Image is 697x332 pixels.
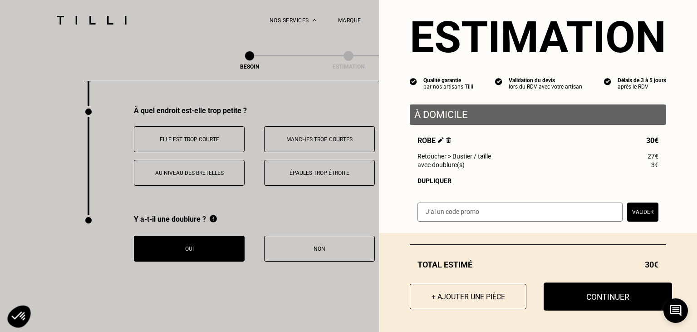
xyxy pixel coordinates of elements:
div: Dupliquer [417,177,658,184]
div: Délais de 3 à 5 jours [618,77,666,84]
span: Robe [417,136,451,145]
img: icon list info [410,77,417,85]
p: À domicile [414,109,662,120]
div: lors du RDV avec votre artisan [509,84,582,90]
span: 3€ [651,161,658,168]
div: Total estimé [410,260,666,269]
span: avec doublure(s) [417,161,465,168]
button: Continuer [544,282,672,311]
div: Qualité garantie [423,77,473,84]
img: Éditer [438,137,444,143]
div: Validation du devis [509,77,582,84]
span: 30€ [645,260,658,269]
button: Valider [627,203,658,222]
span: 27€ [648,153,658,160]
span: 30€ [646,136,658,145]
div: par nos artisans Tilli [423,84,473,90]
section: Estimation [410,12,666,63]
img: icon list info [495,77,502,85]
button: + Ajouter une pièce [410,284,526,309]
span: Retoucher > Bustier / taille [417,153,491,160]
div: après le RDV [618,84,666,90]
img: Supprimer [446,137,451,143]
input: J‘ai un code promo [417,203,623,222]
img: icon list info [604,77,611,85]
